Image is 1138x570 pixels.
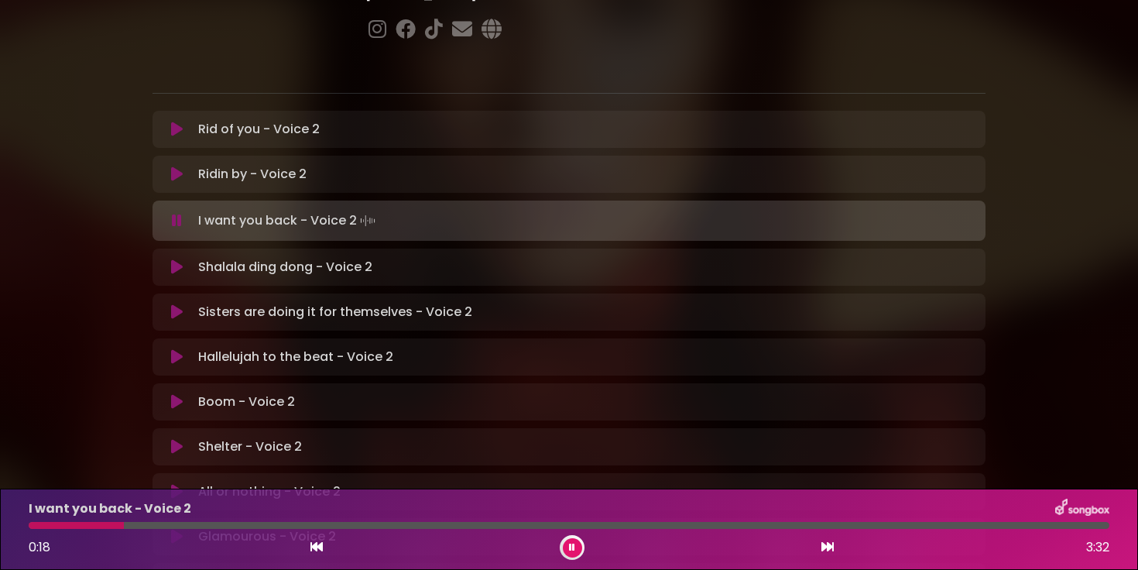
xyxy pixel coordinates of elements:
[198,303,472,321] p: Sisters are doing it for themselves - Voice 2
[198,482,341,501] p: All or nothing - Voice 2
[29,500,191,518] p: I want you back - Voice 2
[198,165,307,184] p: Ridin by - Voice 2
[29,538,50,556] span: 0:18
[198,210,379,232] p: I want you back - Voice 2
[1055,499,1109,519] img: songbox-logo-white.png
[198,438,302,456] p: Shelter - Voice 2
[1086,538,1109,557] span: 3:32
[198,120,320,139] p: Rid of you - Voice 2
[198,393,295,411] p: Boom - Voice 2
[357,210,379,232] img: waveform4.gif
[198,258,372,276] p: Shalala ding dong - Voice 2
[198,348,393,366] p: Hallelujah to the beat - Voice 2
